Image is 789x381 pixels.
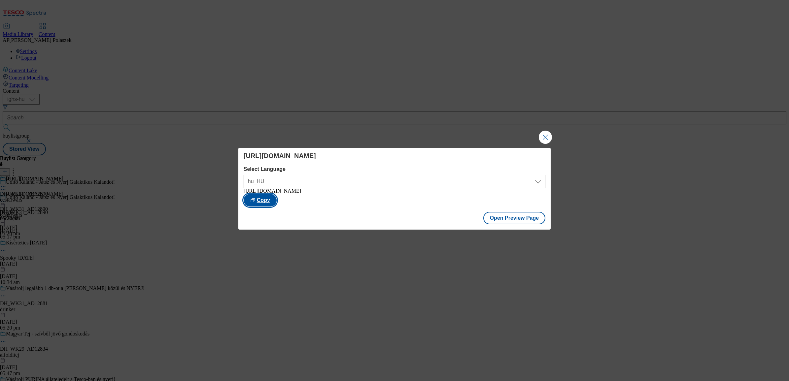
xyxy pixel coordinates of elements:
button: Open Preview Page [483,212,546,224]
button: Close Modal [539,131,552,144]
h4: [URL][DOMAIN_NAME] [244,152,545,160]
div: [URL][DOMAIN_NAME] [244,188,545,194]
button: Copy [244,194,277,206]
div: Modal [238,148,551,230]
label: Select Language [244,166,545,172]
